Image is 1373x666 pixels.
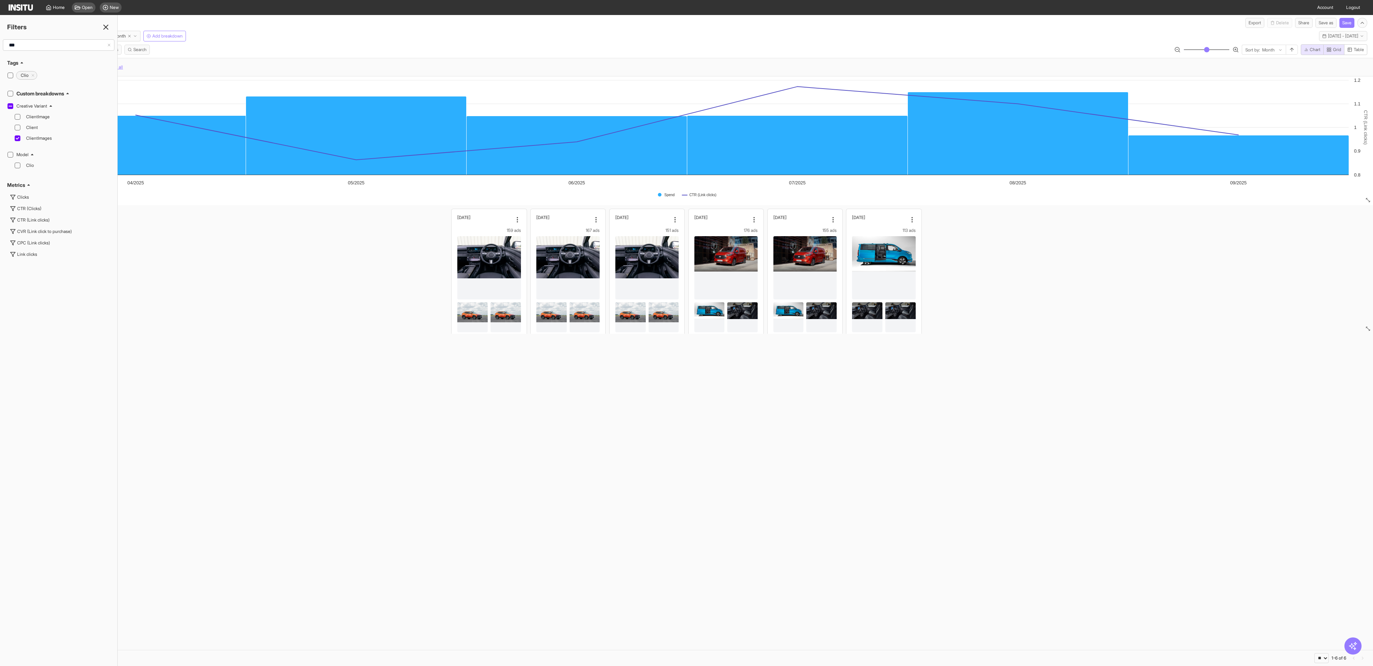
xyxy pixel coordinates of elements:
span: Clicks [17,194,29,200]
button: Chart [1301,44,1324,55]
h2: Custom breakdowns [16,90,64,97]
div: September, 2025 [852,215,907,220]
span: Grid [1333,47,1341,53]
h2: Tags [7,59,18,66]
h2: Creative Variant [16,103,47,109]
svg: Delete tag icon [31,73,35,78]
tspan: 06/2025 [569,180,585,185]
span: You cannot delete a preset report. [1267,18,1292,28]
button: Export [1245,18,1264,28]
button: CTR (Clicks) [7,203,110,214]
button: Save [1339,18,1354,28]
div: 159 ads [457,228,521,233]
div: April, 2025 [457,215,512,220]
button: Share [1295,18,1313,28]
h2: [DATE] [615,215,629,220]
button: Delete [1267,18,1292,28]
h2: [DATE] [694,215,708,220]
h2: Model [16,152,29,158]
h2: [DATE] [536,215,550,220]
div: 155 ads [773,228,837,233]
button: Grid [1324,44,1344,55]
button: Link clicks [7,249,110,260]
span: Clio [26,163,108,168]
button: [DATE] - [DATE] [1319,31,1367,41]
div: July, 2025 [694,215,749,220]
span: Month [113,33,126,39]
text: 1.1 [1354,101,1360,106]
span: [DATE] - [DATE] [1328,33,1358,39]
h2: [DATE] [773,215,787,220]
tspan: 08/2025 [1010,180,1026,185]
div: May, 2025 [536,215,591,220]
text: 1 [1354,125,1357,130]
span: CPC (Link clicks) [17,240,50,246]
div: 113 ads [852,228,915,233]
text: CTR (Link clicks) [689,193,717,197]
text: 0.8 [1354,172,1360,178]
span: Table [1354,47,1364,53]
span: New [110,5,119,10]
button: Save as [1315,18,1337,28]
span: Home [53,5,65,10]
span: CVR (Link click to purchase) [17,229,72,234]
tspan: 07/2025 [789,180,806,185]
text: 1.2 [1354,78,1360,83]
div: June, 2025 [615,215,670,220]
span: ClientImages [26,135,108,141]
h2: [DATE] [457,215,471,220]
h2: Metrics [7,182,25,189]
text: Spend [664,193,675,197]
div: 151 ads [615,228,679,233]
div: Delete tag [16,71,37,80]
text: CTR (Link clicks) [1363,110,1368,145]
button: Search [124,45,150,55]
span: CTR (Clicks) [17,206,41,212]
button: CTR (Link clicks) [7,214,110,226]
button: Month [110,31,141,41]
text: 0.9 [1354,148,1360,154]
div: 1-6 of 6 [1332,655,1346,661]
button: CPC (Link clicks) [7,237,110,249]
button: CVR (Link click to purchase) [7,226,110,237]
button: Add breakdown [143,31,186,41]
span: ClientImage [26,114,108,120]
h2: Clio [21,73,29,78]
span: Open [82,5,93,10]
span: Link clicks [17,252,37,257]
div: August, 2025 [773,215,828,220]
div: 167 ads [536,228,600,233]
span: CTR (Link clicks) [17,217,50,223]
span: Sort by: [1245,47,1260,53]
img: Logo [9,4,33,11]
h2: [DATE] [852,215,865,220]
button: Table [1344,44,1367,55]
div: 176 ads [694,228,758,233]
tspan: 05/2025 [348,180,364,185]
tspan: 09/2025 [1230,180,1246,185]
span: Client [26,125,108,130]
span: Add breakdown [152,33,183,39]
span: Chart [1310,47,1320,53]
tspan: 04/2025 [127,180,144,185]
h2: Filters [7,22,27,32]
button: Clicks [7,192,110,203]
span: Search [133,47,147,53]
